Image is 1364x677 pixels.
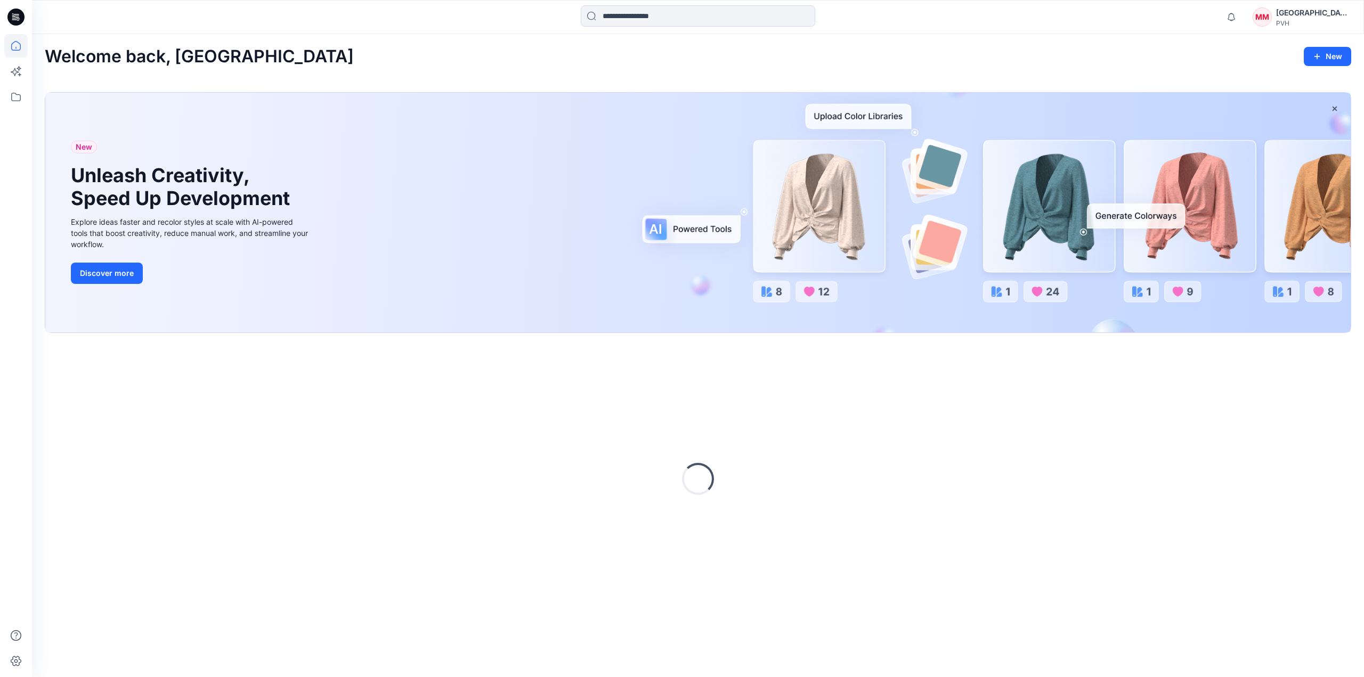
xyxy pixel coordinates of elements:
[1276,19,1351,27] div: PVH
[45,47,354,67] h2: Welcome back, [GEOGRAPHIC_DATA]
[71,216,311,250] div: Explore ideas faster and recolor styles at scale with AI-powered tools that boost creativity, red...
[1253,7,1272,27] div: MM
[76,141,92,153] span: New
[1304,47,1351,66] button: New
[71,164,295,210] h1: Unleash Creativity, Speed Up Development
[71,263,311,284] a: Discover more
[71,263,143,284] button: Discover more
[1276,6,1351,19] div: [GEOGRAPHIC_DATA][PERSON_NAME][GEOGRAPHIC_DATA]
